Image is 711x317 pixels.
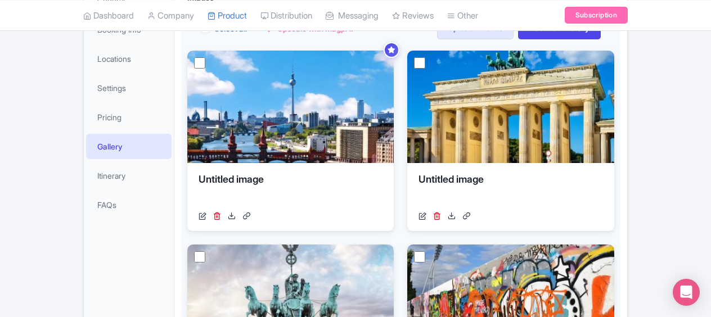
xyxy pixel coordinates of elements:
[199,172,382,206] div: Untitled image
[86,163,172,188] a: Itinerary
[86,46,172,71] a: Locations
[86,134,172,159] a: Gallery
[418,172,602,206] div: Untitled image
[86,192,172,218] a: FAQs
[86,75,172,101] a: Settings
[565,7,628,24] a: Subscription
[673,279,700,306] div: Open Intercom Messenger
[86,105,172,130] a: Pricing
